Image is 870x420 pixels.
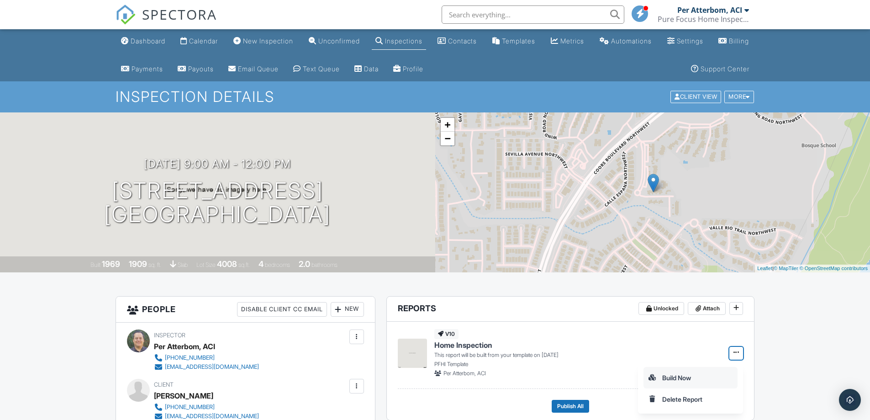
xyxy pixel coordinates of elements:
[154,340,215,353] div: Per Atterbom, ACI
[178,261,188,268] span: slab
[217,259,237,269] div: 4008
[225,61,282,78] a: Email Queue
[677,5,742,15] div: Per Atterbom, ACI
[102,259,120,269] div: 1969
[502,37,535,45] div: Templates
[165,404,215,411] div: [PHONE_NUMBER]
[774,266,798,271] a: © MapTiler
[117,33,169,50] a: Dashboard
[154,389,213,403] div: [PERSON_NAME]
[489,33,539,50] a: Templates
[116,89,755,105] h1: Inspection Details
[441,132,454,145] a: Zoom out
[385,37,422,45] div: Inspections
[144,158,291,170] h3: [DATE] 9:00 am - 12:00 pm
[196,261,216,268] span: Lot Size
[311,261,337,268] span: bathrooms
[131,37,165,45] div: Dashboard
[154,332,185,339] span: Inspector
[351,61,382,78] a: Data
[154,403,259,412] a: [PHONE_NUMBER]
[448,37,477,45] div: Contacts
[142,5,217,24] span: SPECTORA
[129,259,147,269] div: 1909
[724,91,754,103] div: More
[547,33,588,50] a: Metrics
[434,33,480,50] a: Contacts
[165,413,259,420] div: [EMAIL_ADDRESS][DOMAIN_NAME]
[116,5,136,25] img: The Best Home Inspection Software - Spectora
[238,65,279,73] div: Email Queue
[258,259,264,269] div: 4
[303,65,340,73] div: Text Queue
[174,61,217,78] a: Payouts
[364,65,379,73] div: Data
[230,33,297,50] a: New Inspection
[265,261,290,268] span: bedrooms
[596,33,655,50] a: Automations (Basic)
[755,265,870,272] div: |
[188,65,214,73] div: Payouts
[132,65,163,73] div: Payments
[664,33,707,50] a: Settings
[715,33,753,50] a: Billing
[154,362,259,372] a: [EMAIL_ADDRESS][DOMAIN_NAME]
[331,302,364,317] div: New
[800,266,868,271] a: © OpenStreetMap contributors
[701,65,749,73] div: Support Center
[839,389,861,411] div: Open Intercom Messenger
[729,37,749,45] div: Billing
[148,261,161,268] span: sq. ft.
[390,61,427,78] a: Company Profile
[403,65,423,73] div: Profile
[238,261,250,268] span: sq.ft.
[104,179,331,227] h1: [STREET_ADDRESS] [GEOGRAPHIC_DATA]
[116,12,217,32] a: SPECTORA
[611,37,652,45] div: Automations
[318,37,360,45] div: Unconfirmed
[165,363,259,371] div: [EMAIL_ADDRESS][DOMAIN_NAME]
[243,37,293,45] div: New Inspection
[154,353,259,362] a: [PHONE_NUMBER]
[560,37,584,45] div: Metrics
[117,61,167,78] a: Payments
[116,297,375,323] h3: People
[177,33,221,50] a: Calendar
[237,302,327,317] div: Disable Client CC Email
[441,118,454,132] a: Zoom in
[189,37,218,45] div: Calendar
[290,61,343,78] a: Text Queue
[90,261,100,268] span: Built
[658,15,749,24] div: Pure Focus Home Inspections, Inc.
[757,266,772,271] a: Leaflet
[165,354,215,362] div: [PHONE_NUMBER]
[677,37,703,45] div: Settings
[372,33,426,50] a: Inspections
[670,91,721,103] div: Client View
[154,381,174,388] span: Client
[442,5,624,24] input: Search everything...
[299,259,310,269] div: 2.0
[687,61,753,78] a: Support Center
[670,93,723,100] a: Client View
[305,33,364,50] a: Unconfirmed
